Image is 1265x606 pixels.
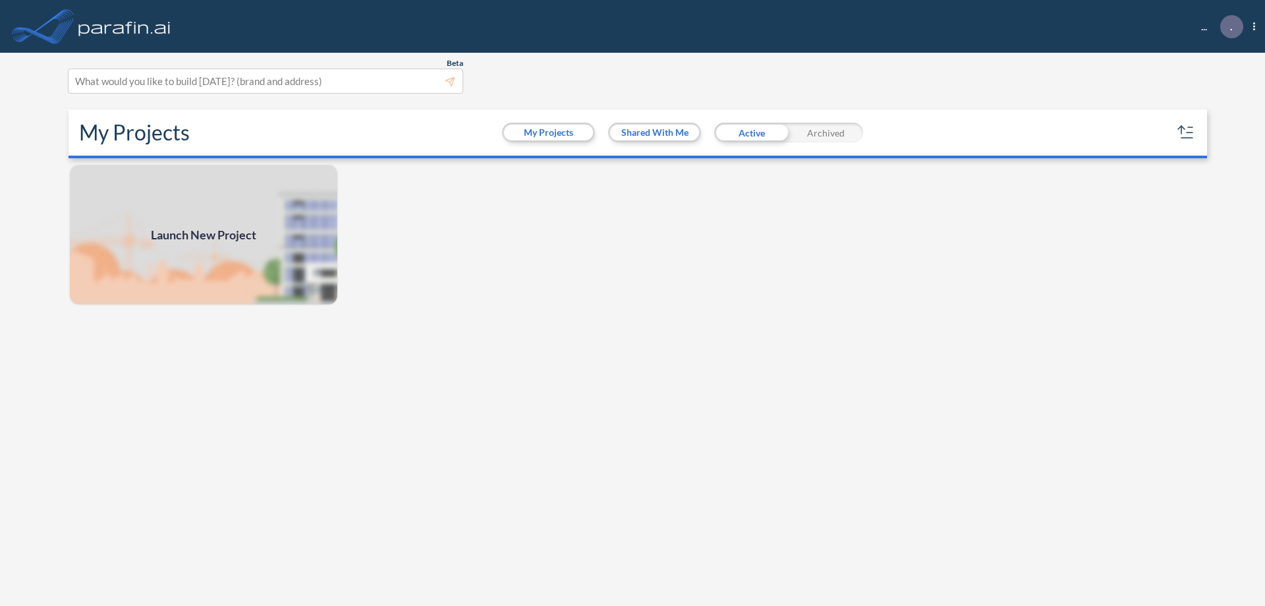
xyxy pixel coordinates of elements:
[1230,20,1233,32] p: .
[79,120,190,145] h2: My Projects
[1175,122,1196,143] button: sort
[714,123,789,142] div: Active
[789,123,863,142] div: Archived
[504,125,593,140] button: My Projects
[447,58,463,69] span: Beta
[151,226,256,244] span: Launch New Project
[610,125,699,140] button: Shared With Me
[1181,15,1255,38] div: ...
[76,13,173,40] img: logo
[69,164,339,306] img: add
[69,164,339,306] a: Launch New Project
